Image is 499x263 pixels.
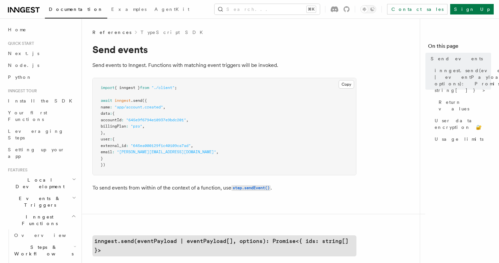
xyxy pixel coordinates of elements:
[216,150,218,154] span: ,
[126,118,186,122] span: "645e9f6794e10937e9bdc201"
[112,111,115,116] span: {
[101,156,103,161] span: }
[101,131,103,135] span: }
[5,195,72,208] span: Events & Triggers
[360,5,376,13] button: Toggle dark mode
[215,4,320,15] button: Search...⌘K
[140,85,149,90] span: from
[8,110,47,122] span: Your first Functions
[101,98,112,103] span: await
[428,42,491,53] h4: On this page
[121,118,124,122] span: :
[101,118,121,122] span: accountId
[110,111,112,116] span: :
[439,99,491,112] span: Return values
[307,6,316,13] kbd: ⌘K
[103,131,105,135] span: ,
[5,211,78,229] button: Inngest Functions
[5,177,72,190] span: Local Development
[117,150,216,154] span: "[PERSON_NAME][EMAIL_ADDRESS][DOMAIN_NAME]"
[111,7,147,12] span: Examples
[8,129,64,140] span: Leveraging Steps
[432,65,491,96] a: inngest.send(eventPayload | eventPayload[], options): Promise<{ ids: string[] }>
[150,2,193,18] a: AgentKit
[435,117,491,131] span: User data encryption 🔐
[110,137,112,141] span: :
[49,7,103,12] span: Documentation
[92,29,131,36] span: References
[126,124,128,129] span: :
[141,29,207,36] a: TypeScript SDK
[101,150,112,154] span: email
[163,105,165,109] span: ,
[101,137,110,141] span: user
[432,133,491,145] a: Usage limits
[92,44,356,55] h1: Send events
[339,80,354,89] button: Copy
[12,244,74,257] span: Steps & Workflows
[5,95,78,107] a: Install the SDK
[115,98,131,103] span: inngest
[131,143,191,148] span: "645ea000129f1c40109ca7ad"
[5,107,78,125] a: Your first Functions
[12,229,78,241] a: Overview
[5,24,78,36] a: Home
[5,41,34,46] span: Quick start
[45,2,107,18] a: Documentation
[5,59,78,71] a: Node.js
[5,47,78,59] a: Next.js
[436,96,491,115] a: Return values
[101,124,126,129] span: billingPlan
[8,98,76,103] span: Install the SDK
[5,88,37,94] span: Inngest tour
[5,192,78,211] button: Events & Triggers
[142,98,147,103] span: ({
[8,51,39,56] span: Next.js
[191,143,193,148] span: ,
[115,85,140,90] span: { inngest }
[435,136,483,142] span: Usage limits
[112,137,115,141] span: {
[101,162,105,167] span: })
[431,55,483,62] span: Send events
[387,4,448,15] a: Contact sales
[101,105,110,109] span: name
[92,183,356,193] p: To send events from within of the context of a function, use .
[14,233,82,238] span: Overview
[8,63,39,68] span: Node.js
[8,26,26,33] span: Home
[12,241,78,260] button: Steps & Workflows
[101,111,110,116] span: data
[101,85,115,90] span: import
[101,143,126,148] span: external_id
[428,53,491,65] a: Send events
[5,125,78,144] a: Leveraging Steps
[142,124,145,129] span: ,
[5,167,27,173] span: Features
[115,105,163,109] span: "app/account.created"
[154,7,189,12] span: AgentKit
[450,4,494,15] a: Sign Up
[92,61,356,70] p: Send events to Inngest. Functions with matching event triggers will be invoked.
[231,185,271,191] a: step.sendEvent()
[8,74,32,80] span: Python
[92,235,356,256] a: inngest.send(eventPayload | eventPayload[], options): Promise<{ ids: string[] }>
[5,144,78,162] a: Setting up your app
[131,98,142,103] span: .send
[126,143,128,148] span: :
[8,147,65,159] span: Setting up your app
[5,71,78,83] a: Python
[151,85,175,90] span: "./client"
[131,124,142,129] span: "pro"
[112,150,115,154] span: :
[5,214,71,227] span: Inngest Functions
[110,105,112,109] span: :
[432,115,491,133] a: User data encryption 🔐
[107,2,150,18] a: Examples
[5,174,78,192] button: Local Development
[186,118,188,122] span: ,
[175,85,177,90] span: ;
